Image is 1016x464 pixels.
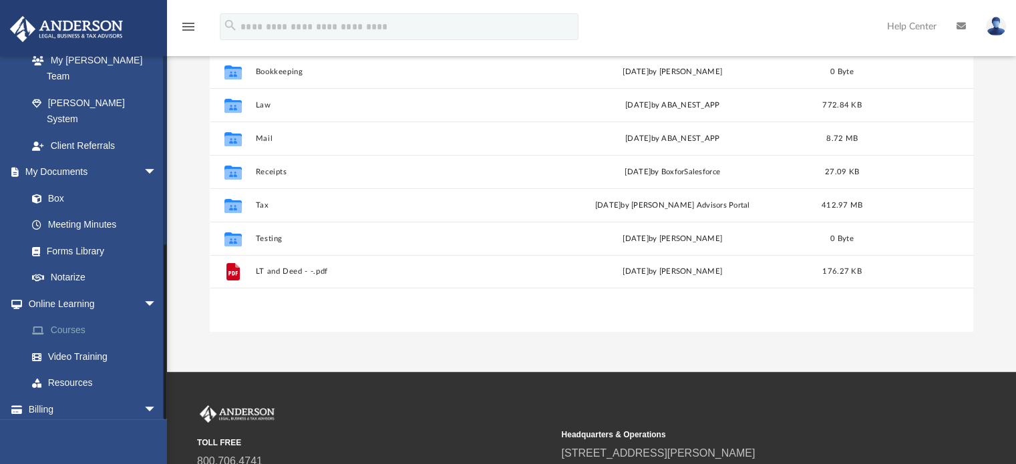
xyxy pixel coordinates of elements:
[830,235,854,242] span: 0 Byte
[197,437,552,449] small: TOLL FREE
[19,212,170,238] a: Meeting Minutes
[19,370,177,397] a: Resources
[255,67,529,76] button: Bookkeeping
[824,168,858,176] span: 27.09 KB
[822,101,861,109] span: 772.84 KB
[197,405,277,423] img: Anderson Advisors Platinum Portal
[561,447,755,459] a: [STREET_ADDRESS][PERSON_NAME]
[210,55,974,331] div: grid
[144,396,170,423] span: arrow_drop_down
[180,25,196,35] a: menu
[561,429,916,441] small: Headquarters & Operations
[986,17,1006,36] img: User Pic
[19,89,170,132] a: [PERSON_NAME] System
[255,168,529,176] button: Receipts
[826,135,858,142] span: 8.72 MB
[535,266,809,278] div: [DATE] by [PERSON_NAME]
[821,202,862,209] span: 412.97 MB
[19,238,164,264] a: Forms Library
[830,68,854,75] span: 0 Byte
[9,396,177,423] a: Billingarrow_drop_down
[535,233,809,245] div: [DATE] by [PERSON_NAME]
[144,159,170,186] span: arrow_drop_down
[6,16,127,42] img: Anderson Advisors Platinum Portal
[9,290,177,317] a: Online Learningarrow_drop_down
[255,201,529,210] button: Tax
[19,132,170,159] a: Client Referrals
[180,19,196,35] i: menu
[144,290,170,318] span: arrow_drop_down
[535,99,809,111] div: [DATE] by ABA_NEST_APP
[19,185,164,212] a: Box
[255,234,529,243] button: Testing
[19,264,170,291] a: Notarize
[822,268,861,276] span: 176.27 KB
[19,317,177,344] a: Courses
[19,47,164,89] a: My [PERSON_NAME] Team
[255,101,529,109] button: Law
[535,200,809,212] div: [DATE] by [PERSON_NAME] Advisors Portal
[255,134,529,143] button: Mail
[19,343,170,370] a: Video Training
[223,18,238,33] i: search
[9,159,170,186] a: My Documentsarrow_drop_down
[535,66,809,78] div: [DATE] by [PERSON_NAME]
[535,166,809,178] div: [DATE] by BoxforSalesforce
[535,133,809,145] div: [DATE] by ABA_NEST_APP
[255,268,529,276] button: LT and Deed - -.pdf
